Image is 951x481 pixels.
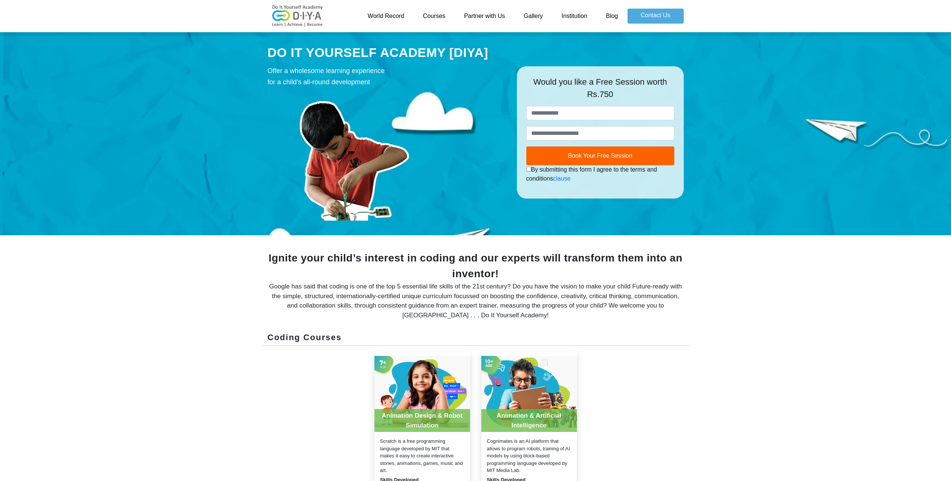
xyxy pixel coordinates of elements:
button: Book Your Free Session [526,146,674,165]
img: product-20210729102311.jpg [481,351,577,432]
img: logo-v2.png [268,5,328,27]
div: Animation Design & Robot Simulation [374,409,470,432]
div: Coding Courses [262,331,689,346]
div: Ignite your child’s interest in coding and our experts will transform them into an inventor! [268,250,684,282]
img: course-prod.png [268,91,440,221]
a: Blog [596,9,627,24]
div: Scratch is a free programming language developed by MIT that makes it easy to create interactive ... [374,438,470,474]
div: DO IT YOURSELF ACADEMY [DIYA] [268,44,506,62]
div: Offer a wholesome learning experience for a child's all-round development [268,65,506,88]
div: Google has said that coding is one of the top 5 essential life skills of the 21st century? Do you... [268,282,684,320]
span: Book Your Free Session [568,152,632,159]
a: Gallery [514,9,552,24]
a: Partner with Us [455,9,514,24]
a: Institution [552,9,596,24]
a: Contact Us [628,9,684,24]
div: Cognimates is an AI platform that allows to program robots, training of AI models by using block-... [481,438,577,474]
div: Would you like a Free Session worth Rs.750 [526,76,674,106]
a: Courses [413,9,455,24]
a: World Record [358,9,414,24]
div: Animation & Artificial Intelligence [481,409,577,432]
a: clause [553,175,571,182]
div: By submitting this form I agree to the terms and conditions [526,165,674,183]
img: product-20210729100920.jpg [374,351,470,432]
